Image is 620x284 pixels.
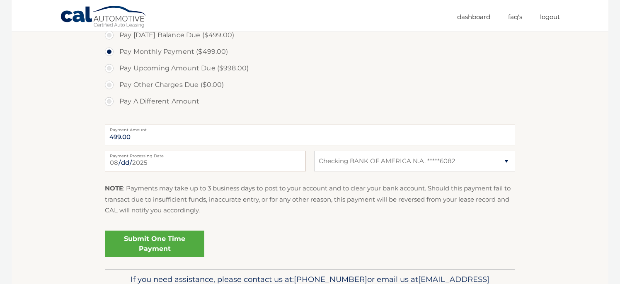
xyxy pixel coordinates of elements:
[105,151,306,157] label: Payment Processing Date
[457,10,490,24] a: Dashboard
[105,125,515,131] label: Payment Amount
[294,274,367,284] span: [PHONE_NUMBER]
[105,27,515,43] label: Pay [DATE] Balance Due ($499.00)
[105,93,515,110] label: Pay A Different Amount
[105,77,515,93] label: Pay Other Charges Due ($0.00)
[105,184,123,192] strong: NOTE
[540,10,560,24] a: Logout
[105,231,204,257] a: Submit One Time Payment
[105,183,515,216] p: : Payments may take up to 3 business days to post to your account and to clear your bank account....
[105,43,515,60] label: Pay Monthly Payment ($499.00)
[508,10,522,24] a: FAQ's
[60,5,147,29] a: Cal Automotive
[105,125,515,145] input: Payment Amount
[105,151,306,171] input: Payment Date
[105,60,515,77] label: Pay Upcoming Amount Due ($998.00)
